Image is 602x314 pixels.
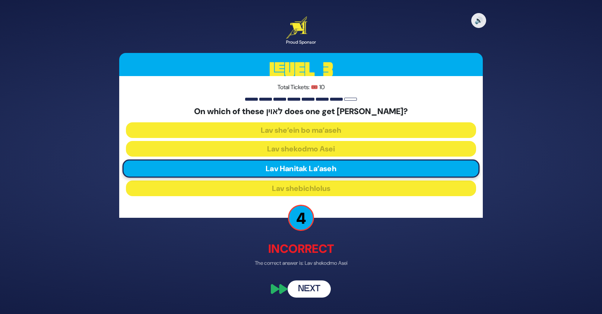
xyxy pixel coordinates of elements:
[471,13,486,28] button: 🔊
[119,240,483,258] p: Incorrect
[288,280,331,298] button: Next
[288,205,314,231] p: 4
[126,122,476,138] button: Lav she’ein bo ma’aseh
[286,39,316,45] div: Proud Sponsor
[119,53,483,87] h3: Level 3
[126,107,476,116] h5: On which of these לאוין does one get [PERSON_NAME]?
[126,141,476,157] button: Lav shekodmo Asei
[119,259,483,267] p: The correct answer is: Lav shekodmo Asei
[126,180,476,196] button: Lav shebichlolus
[123,160,480,178] button: Lav Hanitak La’aseh
[126,83,476,92] p: Total Tickets: 🎟️ 10
[286,16,307,39] img: Artscroll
